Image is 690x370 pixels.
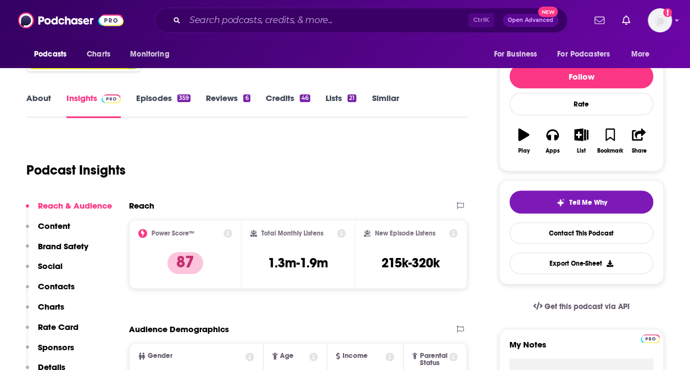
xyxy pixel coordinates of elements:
button: open menu [26,44,81,65]
p: 87 [167,252,203,274]
svg: Add a profile image [663,8,672,17]
button: Bookmark [596,121,624,161]
div: Bookmark [597,148,623,154]
button: Show profile menu [648,8,672,32]
button: Share [625,121,653,161]
button: Sponsors [26,342,74,362]
div: Rate [509,93,653,115]
button: open menu [486,44,551,65]
span: More [631,47,650,62]
div: 21 [347,94,356,102]
p: Social [38,261,63,271]
button: tell me why sparkleTell Me Why [509,190,653,214]
a: Show notifications dropdown [590,11,609,30]
span: Tell Me Why [569,198,607,207]
a: InsightsPodchaser Pro [66,93,121,118]
button: Reach & Audience [26,200,112,221]
p: Rate Card [38,322,78,332]
span: For Business [493,47,537,62]
span: Open Advanced [508,18,553,23]
a: Pro website [641,333,660,343]
button: Contacts [26,281,75,301]
h1: Podcast Insights [26,162,126,178]
a: Similar [372,93,399,118]
button: Rate Card [26,322,78,342]
a: Show notifications dropdown [618,11,635,30]
a: About [26,93,51,118]
input: Search podcasts, credits, & more... [185,12,468,29]
span: Monitoring [130,47,169,62]
a: Lists21 [326,93,356,118]
div: Search podcasts, credits, & more... [155,8,568,33]
img: Podchaser Pro [102,94,121,103]
span: Charts [87,47,110,62]
a: Episodes359 [136,93,190,118]
a: Credits46 [266,93,310,118]
span: Parental Status [419,352,447,367]
p: Reach & Audience [38,200,112,211]
div: Play [518,148,530,154]
img: Podchaser Pro [641,334,660,343]
button: Export One-Sheet [509,253,653,274]
h3: 215k-320k [382,255,440,271]
div: Share [631,148,646,154]
span: Ctrl K [468,13,494,27]
div: 6 [243,94,250,102]
p: Brand Safety [38,241,88,251]
h2: Audience Demographics [129,324,229,334]
button: open menu [550,44,626,65]
button: Content [26,221,70,241]
h2: Total Monthly Listens [261,229,323,237]
button: Open AdvancedNew [503,14,558,27]
p: Sponsors [38,342,74,352]
span: Age [280,352,294,360]
button: Follow [509,64,653,88]
h2: Reach [129,200,154,211]
h3: 1.3m-1.9m [268,255,328,271]
span: New [538,7,558,17]
button: Play [509,121,538,161]
p: Charts [38,301,64,312]
button: Brand Safety [26,241,88,261]
button: Social [26,261,63,281]
span: Logged in as eseto [648,8,672,32]
a: Charts [80,44,117,65]
p: Contacts [38,281,75,291]
img: Podchaser - Follow, Share and Rate Podcasts [18,10,124,31]
div: Apps [546,148,560,154]
button: open menu [624,44,664,65]
h2: New Episode Listens [375,229,435,237]
div: 359 [177,94,190,102]
button: Apps [538,121,566,161]
button: List [567,121,596,161]
span: Income [343,352,368,360]
img: User Profile [648,8,672,32]
span: For Podcasters [557,47,610,62]
h2: Power Score™ [152,229,194,237]
div: List [577,148,586,154]
img: tell me why sparkle [556,198,565,207]
button: open menu [122,44,183,65]
span: Get this podcast via API [545,302,630,311]
p: Content [38,221,70,231]
button: Charts [26,301,64,322]
span: Podcasts [34,47,66,62]
a: Get this podcast via API [524,293,638,320]
div: 46 [300,94,310,102]
a: Contact This Podcast [509,222,653,244]
label: My Notes [509,339,653,358]
a: Reviews6 [206,93,250,118]
span: Gender [148,352,172,360]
